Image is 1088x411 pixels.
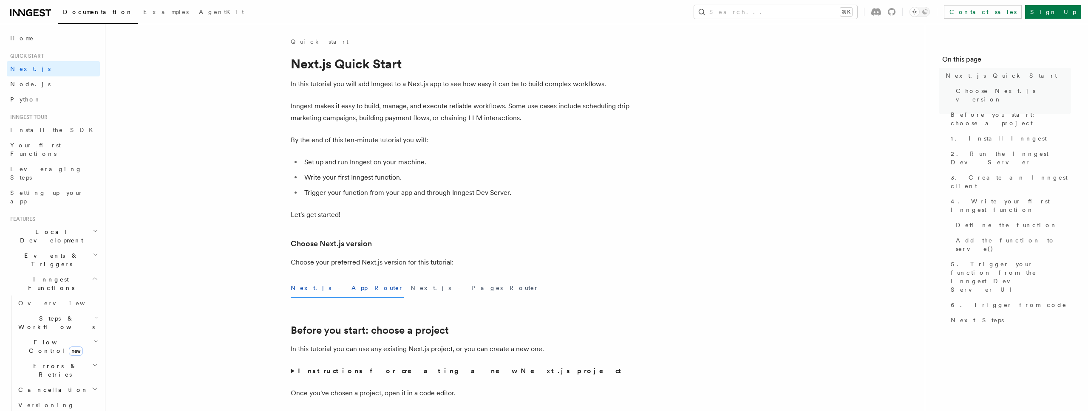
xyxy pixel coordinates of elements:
[7,228,93,245] span: Local Development
[291,100,631,124] p: Inngest makes it easy to build, manage, and execute reliable workflows. Some use cases include sc...
[291,365,631,377] summary: Instructions for creating a new Next.js project
[69,346,83,356] span: new
[7,216,35,222] span: Features
[15,386,88,394] span: Cancellation
[63,8,133,15] span: Documentation
[947,107,1071,131] a: Before you start: choose a project
[291,56,631,71] h1: Next.js Quick Start
[956,221,1057,229] span: Define the function
[7,122,100,138] a: Install the SDK
[291,343,631,355] p: In this tutorial you can use any existing Next.js project, or you can create a new one.
[291,37,348,46] a: Quick start
[7,224,100,248] button: Local Development
[291,209,631,221] p: Let's get started!
[7,275,92,292] span: Inngest Functions
[694,5,857,19] button: Search...⌘K
[10,166,82,181] span: Leveraging Steps
[138,3,194,23] a: Examples
[951,197,1071,214] span: 4. Write your first Inngest function
[15,362,92,379] span: Errors & Retries
[15,382,100,397] button: Cancellation
[7,31,100,46] a: Home
[951,134,1047,143] span: 1. Install Inngest
[302,187,631,199] li: Trigger your function from your app and through Inngest Dev Server.
[194,3,249,23] a: AgentKit
[7,53,44,59] span: Quick start
[840,8,852,16] kbd: ⌘K
[18,402,74,408] span: Versioning
[951,173,1071,190] span: 3. Create an Inngest client
[411,279,539,298] button: Next.js - Pages Router
[952,83,1071,107] a: Choose Next.js version
[143,8,189,15] span: Examples
[7,251,93,268] span: Events & Triggers
[951,301,1067,309] span: 6. Trigger from code
[1025,5,1081,19] a: Sign Up
[946,71,1057,80] span: Next.js Quick Start
[291,78,631,90] p: In this tutorial you will add Inngest to a Next.js app to see how easy it can be to build complex...
[15,314,95,331] span: Steps & Workflows
[942,68,1071,83] a: Next.js Quick Start
[291,134,631,146] p: By the end of this ten-minute tutorial you will:
[909,7,930,17] button: Toggle dark mode
[7,92,100,107] a: Python
[7,248,100,272] button: Events & Triggers
[951,316,1004,324] span: Next Steps
[10,96,41,103] span: Python
[298,367,625,375] strong: Instructions for creating a new Next.js project
[7,185,100,209] a: Setting up your app
[7,272,100,296] button: Inngest Functions
[291,279,404,298] button: Next.js - App Router
[10,81,51,87] span: Node.js
[952,217,1071,233] a: Define the function
[947,131,1071,146] a: 1. Install Inngest
[952,233,1071,256] a: Add the function to serve()
[15,311,100,335] button: Steps & Workflows
[291,324,449,336] a: Before you start: choose a project
[7,114,48,121] span: Inngest tour
[10,127,98,133] span: Install the SDK
[951,110,1071,127] span: Before you start: choose a project
[947,312,1071,328] a: Next Steps
[302,172,631,183] li: Write your first Inngest function.
[10,189,83,205] span: Setting up your app
[15,358,100,382] button: Errors & Retries
[947,297,1071,312] a: 6. Trigger from code
[18,300,106,307] span: Overview
[7,138,100,161] a: Your first Functions
[7,61,100,76] a: Next.js
[951,260,1071,294] span: 5. Trigger your function from the Inngest Dev Server UI
[15,338,93,355] span: Flow Control
[10,65,51,72] span: Next.js
[291,238,372,250] a: Choose Next.js version
[15,296,100,311] a: Overview
[10,142,61,157] span: Your first Functions
[199,8,244,15] span: AgentKit
[947,256,1071,297] a: 5. Trigger your function from the Inngest Dev Server UI
[7,76,100,92] a: Node.js
[947,194,1071,217] a: 4. Write your first Inngest function
[291,387,631,399] p: Once you've chosen a project, open it in a code editor.
[956,87,1071,104] span: Choose Next.js version
[951,149,1071,166] span: 2. Run the Inngest Dev Server
[947,170,1071,194] a: 3. Create an Inngest client
[942,54,1071,68] h4: On this page
[944,5,1022,19] a: Contact sales
[956,236,1071,253] span: Add the function to serve()
[7,161,100,185] a: Leveraging Steps
[947,146,1071,170] a: 2. Run the Inngest Dev Server
[302,156,631,168] li: Set up and run Inngest on your machine.
[15,335,100,358] button: Flow Controlnew
[291,256,631,268] p: Choose your preferred Next.js version for this tutorial:
[10,34,34,42] span: Home
[58,3,138,24] a: Documentation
